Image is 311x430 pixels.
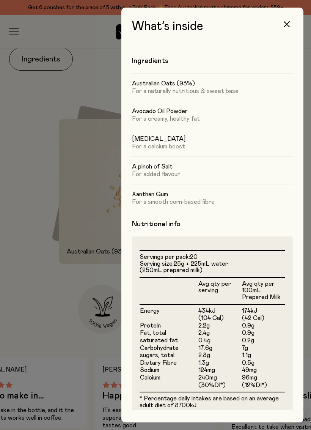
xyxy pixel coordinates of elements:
li: Servings per pack: [140,254,285,261]
span: 25g + 225mL water (250mL prepared milk) [140,261,228,274]
p: For added flavour [132,170,293,178]
td: 0.5g [242,359,285,367]
span: Carbohydrate [140,345,179,351]
h5: [MEDICAL_DATA] [132,135,293,143]
h3: What’s inside [132,20,293,41]
p: For a naturally nutritious & sweet base [132,87,293,95]
p: * Percentage daily intakes are based on an average adult diet of 8700kJ. [140,395,285,409]
td: 7g [242,345,285,352]
td: 174kJ [242,304,285,315]
td: (42 Cal) [242,315,285,322]
span: Energy [140,308,160,314]
span: saturated fat [140,337,178,343]
th: Avg qty per 100mL Prepared Milk [242,277,285,304]
td: 124mg [198,367,242,374]
td: (104 Cal) [198,315,242,322]
td: (12%DI*) [242,382,285,392]
h5: A pinch of Salt [132,163,293,170]
td: 0.9g [242,329,285,337]
td: 2.4g [198,329,242,337]
td: 0.4g [198,337,242,345]
p: For a calcium boost [132,143,293,150]
span: Protein [140,323,161,329]
td: 2.2g [198,322,242,330]
h5: Australian Oats (93%) [132,80,293,87]
li: Serving size: [140,261,285,274]
td: 240mg [198,374,242,382]
td: 49mg [242,367,285,374]
span: sugars, total [140,352,174,358]
h5: Avocado Oil Powder [132,107,293,115]
td: (30%DI*) [198,382,242,392]
td: 2.8g [198,352,242,359]
span: 20 [190,254,198,260]
h4: Ingredients [132,57,293,66]
h4: Nutritional info [132,220,293,229]
td: 434kJ [198,304,242,315]
span: Dietary Fibre [140,360,177,366]
td: 1.1g [242,352,285,359]
p: For a smooth corn-based fibre [132,198,293,206]
span: Calcium [140,375,160,381]
td: 0.9g [242,322,285,330]
td: 96mg [242,374,285,382]
td: 17.6g [198,345,242,352]
td: 1.3g [198,359,242,367]
p: For a creamy, healthy fat [132,115,293,123]
td: 0.2g [242,337,285,345]
span: Fat, total [140,330,166,336]
span: Sodium [140,367,159,373]
h5: Xanthan Gum [132,191,293,198]
th: Avg qty per serving [198,277,242,304]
